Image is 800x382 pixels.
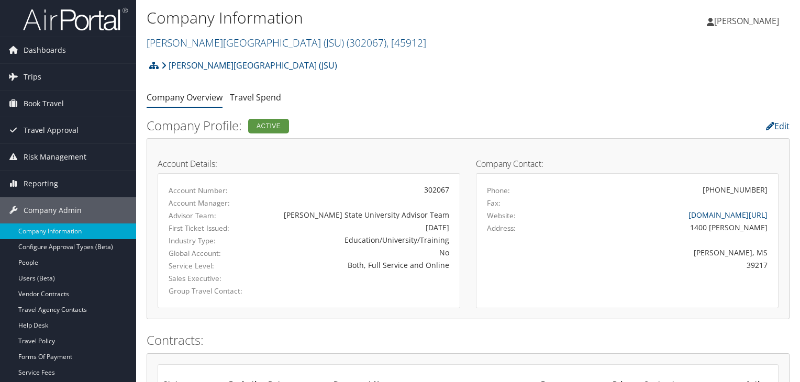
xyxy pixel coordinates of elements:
a: Travel Spend [230,92,281,103]
a: [PERSON_NAME] [707,5,790,37]
h2: Contracts: [147,331,790,349]
div: 302067 [268,184,449,195]
div: [DATE] [268,222,449,233]
label: Fax: [487,198,501,208]
label: Account Number: [169,185,252,196]
h4: Account Details: [158,160,460,168]
a: [PERSON_NAME][GEOGRAPHIC_DATA] (JSU) [147,36,426,50]
label: Global Account: [169,248,252,259]
div: [PHONE_NUMBER] [703,184,768,195]
div: [PERSON_NAME], MS [561,247,768,258]
a: Edit [766,120,790,132]
div: Active [248,119,289,133]
h1: Company Information [147,7,575,29]
div: No [268,247,449,258]
a: [PERSON_NAME][GEOGRAPHIC_DATA] (JSU) [161,55,337,76]
div: 39217 [561,260,768,271]
span: [PERSON_NAME] [714,15,779,27]
div: 1400 [PERSON_NAME] [561,222,768,233]
h4: Company Contact: [476,160,779,168]
div: [PERSON_NAME] State University Advisor Team [268,209,449,220]
label: Sales Executive: [169,273,252,284]
h2: Company Profile: [147,117,570,134]
label: Address: [487,223,516,233]
span: ( 302067 ) [347,36,386,50]
div: Education/University/Training [268,234,449,245]
div: Both, Full Service and Online [268,260,449,271]
label: Website: [487,210,516,221]
label: Phone: [487,185,510,196]
label: Account Manager: [169,198,252,208]
a: [DOMAIN_NAME][URL] [688,210,768,220]
label: Service Level: [169,261,252,271]
span: Risk Management [24,144,86,170]
label: First Ticket Issued: [169,223,252,233]
span: , [ 45912 ] [386,36,426,50]
span: Dashboards [24,37,66,63]
img: airportal-logo.png [23,7,128,31]
label: Group Travel Contact: [169,286,252,296]
span: Company Admin [24,197,82,223]
span: Trips [24,64,41,90]
a: Company Overview [147,92,223,103]
span: Reporting [24,171,58,197]
span: Book Travel [24,91,64,117]
label: Advisor Team: [169,210,252,221]
label: Industry Type: [169,235,252,246]
span: Travel Approval [24,117,79,143]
